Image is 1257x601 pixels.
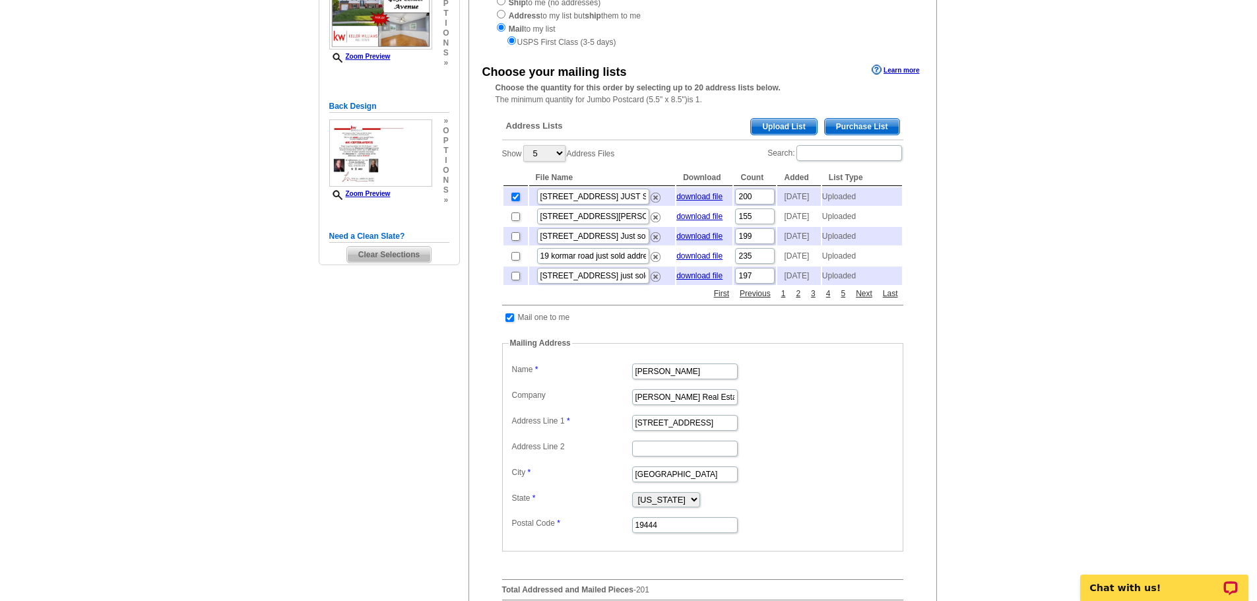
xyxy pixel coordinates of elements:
span: t [443,146,449,156]
td: [DATE] [777,247,820,265]
span: s [443,48,449,58]
img: small-thumb.jpg [329,119,432,187]
th: Added [777,170,820,186]
a: Learn more [872,65,919,75]
td: Uploaded [822,207,902,226]
label: Postal Code [512,517,631,529]
label: Address Line 2 [512,441,631,453]
img: delete.png [651,272,661,282]
span: » [443,58,449,68]
a: download file [676,232,723,241]
span: o [443,28,449,38]
h5: Need a Clean Slate? [329,230,449,243]
span: Upload List [751,119,816,135]
a: download file [676,251,723,261]
iframe: LiveChat chat widget [1072,559,1257,601]
a: Remove this list [651,210,661,219]
td: Mail one to me [517,311,571,324]
label: Search: [767,144,903,162]
span: Clear Selections [347,247,431,263]
img: delete.png [651,232,661,242]
a: Zoom Preview [329,53,391,60]
label: City [512,466,631,478]
th: List Type [822,170,902,186]
a: Zoom Preview [329,190,391,197]
strong: Choose the quantity for this order by selecting up to 20 address lists below. [496,83,781,92]
label: Company [512,389,631,401]
strong: Total Addressed and Mailed Pieces [502,585,633,594]
span: Purchase List [825,119,899,135]
a: Next [853,288,876,300]
strong: Address [509,11,540,20]
a: Remove this list [651,249,661,259]
span: » [443,116,449,126]
th: File Name [529,170,676,186]
td: Uploaded [822,267,902,285]
select: ShowAddress Files [523,145,565,162]
label: Show Address Files [502,144,615,163]
span: o [443,126,449,136]
a: download file [676,192,723,201]
th: Download [676,170,732,186]
span: o [443,166,449,175]
a: Remove this list [651,230,661,239]
th: Count [734,170,776,186]
input: Search: [796,145,902,161]
td: [DATE] [777,207,820,226]
span: » [443,195,449,205]
a: 2 [792,288,804,300]
td: Uploaded [822,227,902,245]
a: download file [676,271,723,280]
a: Previous [736,288,774,300]
div: USPS First Class (3-5 days) [496,35,910,48]
span: 201 [636,585,649,594]
td: Uploaded [822,187,902,206]
a: 4 [823,288,834,300]
h5: Back Design [329,100,449,113]
td: [DATE] [777,187,820,206]
span: s [443,185,449,195]
span: t [443,9,449,18]
img: delete.png [651,252,661,262]
span: i [443,18,449,28]
a: Last [880,288,901,300]
a: Remove this list [651,190,661,199]
span: i [443,156,449,166]
a: 3 [808,288,819,300]
a: First [711,288,732,300]
img: delete.png [651,212,661,222]
label: Address Line 1 [512,415,631,427]
a: download file [676,212,723,221]
span: Address Lists [506,120,563,132]
span: n [443,38,449,48]
div: Choose your mailing lists [482,63,627,81]
legend: Mailing Address [509,337,572,349]
label: State [512,492,631,504]
strong: ship [585,11,601,20]
td: [DATE] [777,227,820,245]
td: [DATE] [777,267,820,285]
strong: Mail [509,24,524,34]
a: 1 [778,288,789,300]
span: p [443,136,449,146]
a: Remove this list [651,269,661,278]
td: Uploaded [822,247,902,265]
img: delete.png [651,193,661,203]
a: 5 [837,288,849,300]
div: The minimum quantity for Jumbo Postcard (5.5" x 8.5")is 1. [469,82,936,106]
label: Name [512,364,631,375]
span: n [443,175,449,185]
